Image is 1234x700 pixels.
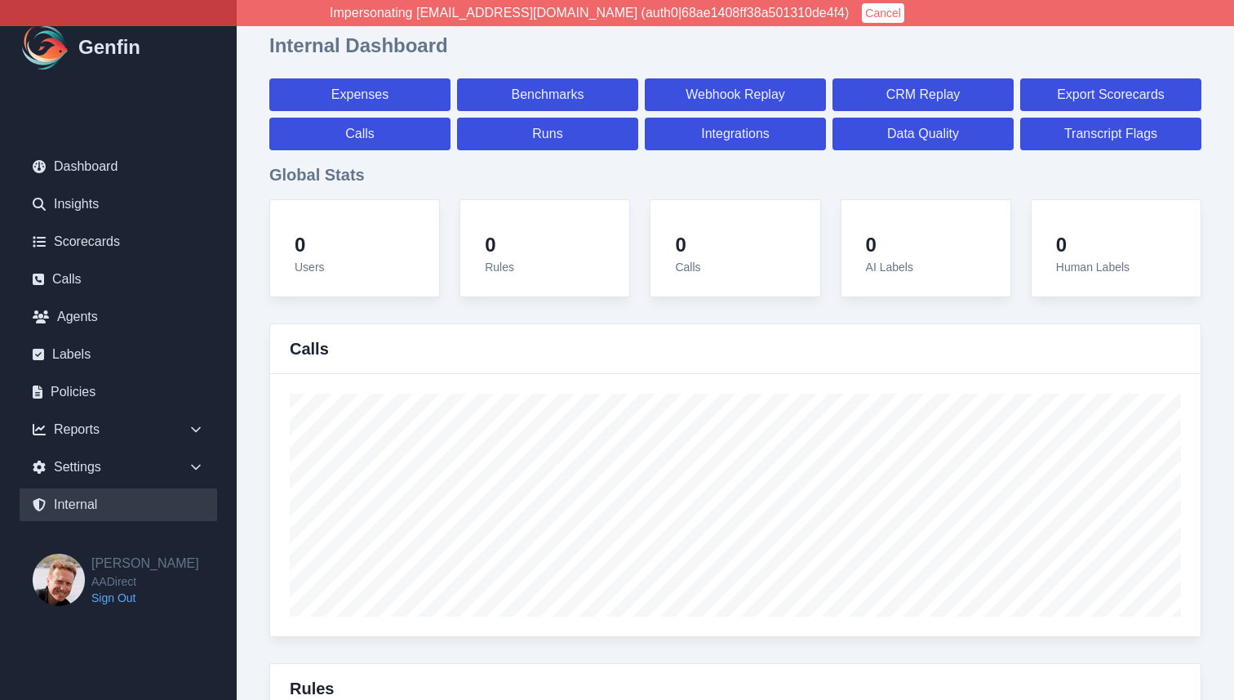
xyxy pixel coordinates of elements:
[269,118,451,150] a: Calls
[290,677,334,700] h3: Rules
[20,413,217,446] div: Reports
[866,261,913,274] span: AI Labels
[91,590,199,606] a: Sign Out
[1020,118,1201,150] a: Transcript Flags
[645,78,826,111] a: Webhook Replay
[20,488,217,521] a: Internal
[269,78,451,111] a: Expenses
[78,34,140,60] h1: Genfin
[295,261,325,274] span: Users
[485,261,514,274] span: Rules
[832,118,1014,150] a: Data Quality
[20,263,217,296] a: Calls
[290,337,329,360] h3: Calls
[485,233,514,257] h4: 0
[33,554,85,606] img: Brian Dunagan
[645,118,826,150] a: Integrations
[675,261,700,274] span: Calls
[20,376,217,408] a: Policies
[675,233,700,257] h4: 0
[295,233,325,257] h4: 0
[269,163,1201,186] h3: Global Stats
[866,233,913,257] h4: 0
[20,150,217,183] a: Dashboard
[832,78,1014,111] a: CRM Replay
[20,301,217,333] a: Agents
[20,338,217,371] a: Labels
[20,451,217,484] div: Settings
[862,3,904,23] button: Cancel
[91,554,199,573] h2: [PERSON_NAME]
[457,78,638,111] a: Benchmarks
[91,573,199,590] span: AADirect
[1056,233,1130,257] h4: 0
[1056,261,1130,274] span: Human Labels
[457,118,638,150] a: Runs
[20,225,217,258] a: Scorecards
[20,188,217,221] a: Insights
[269,33,448,59] h1: Internal Dashboard
[20,21,72,74] img: Logo
[1020,78,1201,111] a: Export Scorecards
